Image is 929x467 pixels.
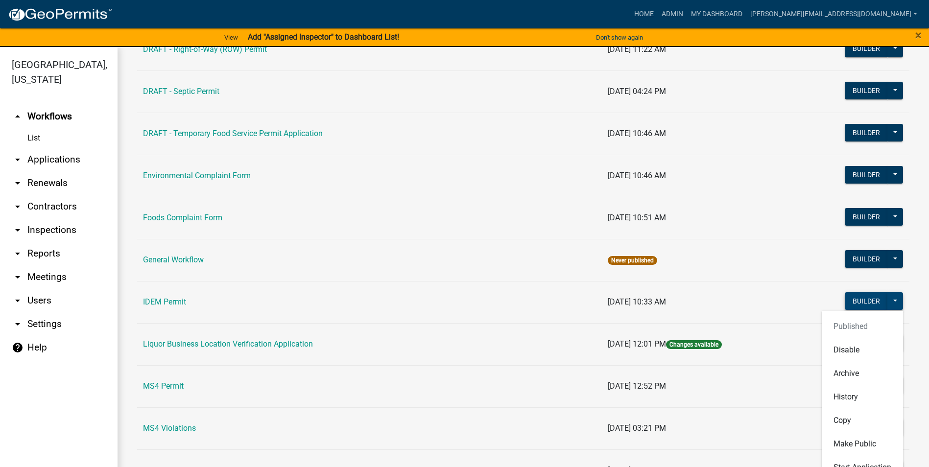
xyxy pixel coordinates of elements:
[12,248,24,259] i: arrow_drop_down
[608,423,666,433] span: [DATE] 03:21 PM
[12,318,24,330] i: arrow_drop_down
[608,213,666,222] span: [DATE] 10:51 AM
[12,201,24,212] i: arrow_drop_down
[822,432,903,456] button: Make Public
[845,166,888,184] button: Builder
[608,171,666,180] span: [DATE] 10:46 AM
[845,250,888,268] button: Builder
[143,129,323,138] a: DRAFT - Temporary Food Service Permit Application
[608,339,666,349] span: [DATE] 12:01 PM
[143,423,196,433] a: MS4 Violations
[143,297,186,306] a: IDEM Permit
[915,28,922,42] span: ×
[687,5,746,23] a: My Dashboard
[845,208,888,226] button: Builder
[630,5,658,23] a: Home
[608,45,666,54] span: [DATE] 11:22 AM
[608,129,666,138] span: [DATE] 10:46 AM
[143,171,251,180] a: Environmental Complaint Form
[608,297,666,306] span: [DATE] 10:33 AM
[143,255,204,264] a: General Workflow
[822,385,903,409] button: History
[220,29,242,46] a: View
[143,45,267,54] a: DRAFT - Right-of-Way (ROW) Permit
[12,295,24,306] i: arrow_drop_down
[666,340,722,349] span: Changes available
[143,87,219,96] a: DRAFT - Septic Permit
[915,29,922,41] button: Close
[143,381,184,391] a: MS4 Permit
[608,87,666,96] span: [DATE] 04:24 PM
[608,256,657,265] span: Never published
[143,213,222,222] a: Foods Complaint Form
[592,29,647,46] button: Don't show again
[143,339,313,349] a: Liquor Business Location Verification Application
[248,32,399,42] strong: Add "Assigned Inspector" to Dashboard List!
[12,177,24,189] i: arrow_drop_down
[608,381,666,391] span: [DATE] 12:52 PM
[845,40,888,57] button: Builder
[845,82,888,99] button: Builder
[658,5,687,23] a: Admin
[845,292,888,310] button: Builder
[12,342,24,353] i: help
[822,409,903,432] button: Copy
[12,271,24,283] i: arrow_drop_down
[746,5,921,23] a: [PERSON_NAME][EMAIL_ADDRESS][DOMAIN_NAME]
[822,362,903,385] button: Archive
[822,338,903,362] button: Disable
[12,111,24,122] i: arrow_drop_up
[845,124,888,141] button: Builder
[12,224,24,236] i: arrow_drop_down
[12,154,24,165] i: arrow_drop_down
